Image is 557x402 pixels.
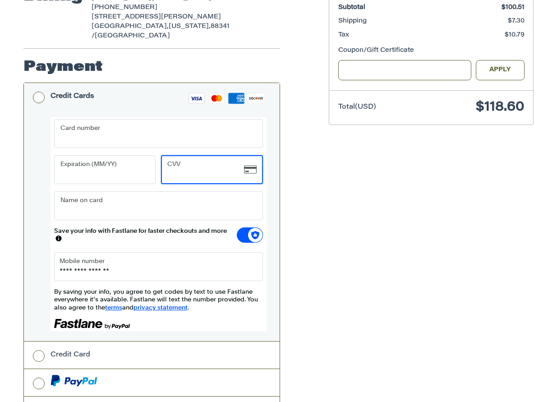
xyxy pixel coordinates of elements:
[502,5,525,11] span: $100.51
[476,101,525,114] span: $118.60
[169,23,211,30] span: [US_STATE],
[338,104,376,111] span: Total (USD)
[338,18,367,24] span: Shipping
[505,32,525,38] span: $10.79
[92,14,221,20] span: [STREET_ADDRESS][PERSON_NAME]
[60,120,244,147] iframe: Secure Credit Card Frame - Credit Card Number
[92,23,230,39] span: 88341 /
[51,89,94,104] div: Credit Cards
[338,32,349,38] span: Tax
[338,60,472,80] input: Gift Certificate or Coupon Code
[92,23,169,30] span: [GEOGRAPHIC_DATA],
[51,347,90,362] div: Credit Card
[95,33,170,39] span: [GEOGRAPHIC_DATA]
[51,375,97,386] img: PayPal icon
[168,156,244,183] iframe: Secure Credit Card Frame - CVV
[476,60,525,80] button: Apply
[60,192,244,219] iframe: Secure Credit Card Frame - Cardholder Name
[92,5,157,11] span: [PHONE_NUMBER]
[338,5,365,11] span: Subtotal
[23,58,103,76] h2: Payment
[508,18,525,24] span: $7.30
[338,46,525,55] div: Coupon/Gift Certificate
[60,156,137,183] iframe: Secure Credit Card Frame - Expiration Date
